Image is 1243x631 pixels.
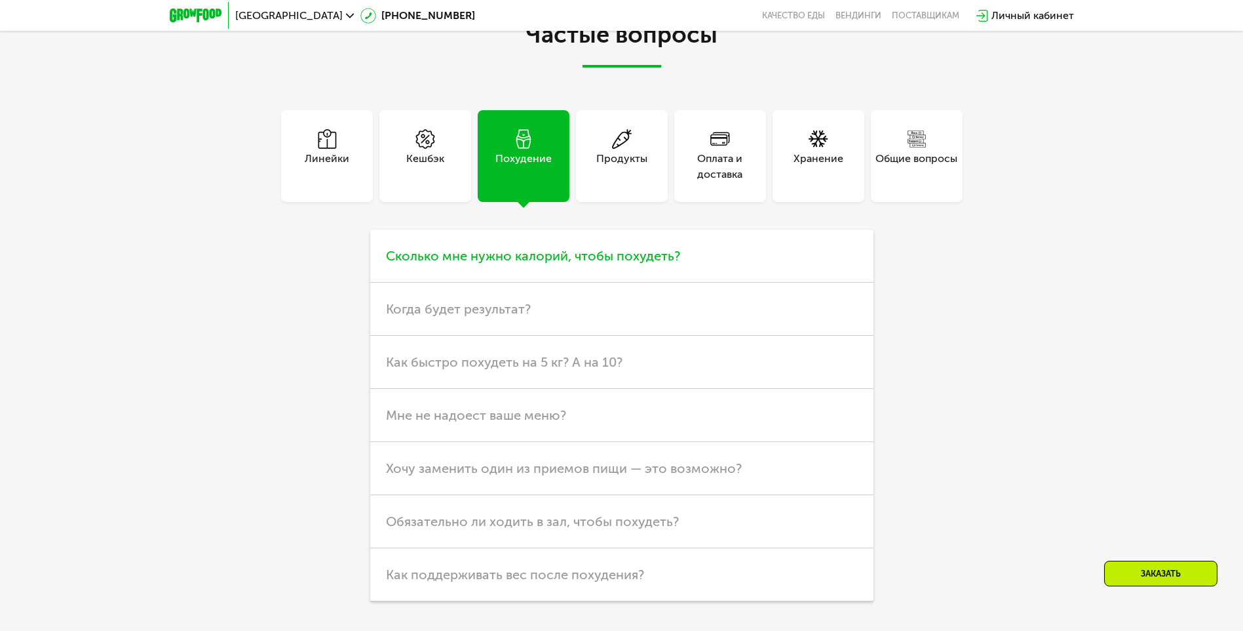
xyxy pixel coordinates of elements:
div: Общие вопросы [875,151,957,182]
div: Хранение [794,151,843,182]
span: Как быстро похудеть на 5 кг? А на 10? [386,354,622,370]
span: [GEOGRAPHIC_DATA] [235,10,343,21]
span: Обязательно ли ходить в зал, чтобы похудеть? [386,514,679,529]
span: Мне не надоест ваше меню? [386,407,566,423]
div: Кешбэк [406,151,444,182]
a: Качество еды [762,10,825,21]
span: Когда будет результат? [386,301,531,317]
h2: Частые вопросы [255,22,989,68]
div: Личный кабинет [991,8,1074,24]
div: Оплата и доставка [674,151,766,182]
span: Сколько мне нужно калорий, чтобы похудеть? [386,248,680,264]
div: Заказать [1104,561,1217,586]
div: поставщикам [892,10,959,21]
span: Хочу заменить один из приемов пищи — это возможно? [386,460,742,476]
div: Продукты [596,151,647,182]
a: [PHONE_NUMBER] [360,8,475,24]
a: Вендинги [835,10,881,21]
span: Как поддерживать вес после похудения? [386,567,644,582]
div: Линейки [305,151,349,182]
div: Похудение [495,151,552,182]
